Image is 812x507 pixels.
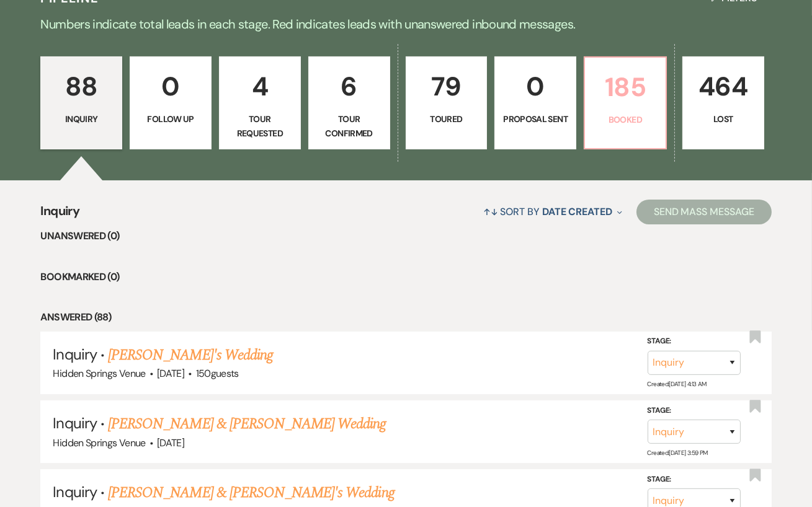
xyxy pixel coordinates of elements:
[648,449,708,457] span: Created: [DATE] 3:59 PM
[108,344,273,366] a: [PERSON_NAME]'s Wedding
[53,345,96,364] span: Inquiry
[502,66,568,107] p: 0
[483,205,498,218] span: ↑↓
[108,482,395,504] a: [PERSON_NAME] & [PERSON_NAME]'s Wedding
[542,205,612,218] span: Date Created
[157,367,184,380] span: [DATE]
[40,309,771,325] li: Answered (88)
[48,66,114,107] p: 88
[494,56,576,149] a: 0Proposal Sent
[227,112,293,140] p: Tour Requested
[53,482,96,501] span: Inquiry
[648,473,741,487] label: Stage:
[690,112,756,126] p: Lost
[157,436,184,449] span: [DATE]
[40,201,79,228] span: Inquiry
[219,56,301,149] a: 4Tour Requested
[316,66,382,107] p: 6
[227,66,293,107] p: 4
[648,380,707,388] span: Created: [DATE] 4:13 AM
[138,66,203,107] p: 0
[316,112,382,140] p: Tour Confirmed
[196,367,239,380] span: 150 guests
[53,367,145,380] span: Hidden Springs Venue
[592,66,658,108] p: 185
[40,269,771,285] li: Bookmarked (0)
[108,413,386,435] a: [PERSON_NAME] & [PERSON_NAME] Wedding
[48,112,114,126] p: Inquiry
[648,335,741,348] label: Stage:
[138,112,203,126] p: Follow Up
[53,413,96,433] span: Inquiry
[584,56,667,149] a: 185Booked
[53,436,145,449] span: Hidden Springs Venue
[690,66,756,107] p: 464
[592,113,658,126] p: Booked
[682,56,764,149] a: 464Lost
[406,56,488,149] a: 79Toured
[40,56,122,149] a: 88Inquiry
[478,195,627,228] button: Sort By Date Created
[636,200,772,224] button: Send Mass Message
[502,112,568,126] p: Proposal Sent
[308,56,390,149] a: 6Tour Confirmed
[414,112,480,126] p: Toured
[414,66,480,107] p: 79
[130,56,212,149] a: 0Follow Up
[40,228,771,244] li: Unanswered (0)
[648,403,741,417] label: Stage:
